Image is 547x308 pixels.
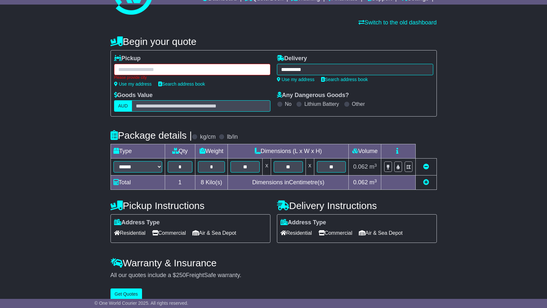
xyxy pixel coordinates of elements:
label: Pickup [114,55,141,62]
a: Add new item [423,179,429,186]
h4: Package details | [111,130,192,141]
td: Kilo(s) [195,175,228,190]
span: 250 [176,272,186,278]
td: Weight [195,144,228,159]
label: Delivery [277,55,307,62]
button: Get Quotes [111,288,142,300]
label: Any Dangerous Goods? [277,92,349,99]
span: 0.062 [353,163,368,170]
td: Total [111,175,165,190]
a: Switch to the old dashboard [358,19,436,26]
label: kg/cm [200,133,215,141]
label: Address Type [280,219,326,226]
h4: Delivery Instructions [277,200,437,211]
label: Address Type [114,219,160,226]
sup: 3 [374,163,377,168]
span: Air & Sea Depot [192,228,236,238]
a: Use my address [277,77,315,82]
div: Please provide city [114,75,270,80]
td: Volume [349,144,381,159]
span: m [370,163,377,170]
label: Other [352,101,365,107]
label: AUD [114,100,132,112]
sup: 3 [374,178,377,183]
span: 8 [201,179,204,186]
a: Search address book [158,81,205,87]
td: Qty [165,144,195,159]
span: m [370,179,377,186]
label: Goods Value [114,92,153,99]
span: Residential [114,228,146,238]
td: Type [111,144,165,159]
td: Dimensions in Centimetre(s) [228,175,349,190]
td: x [263,159,271,175]
h4: Warranty & Insurance [111,258,437,268]
td: x [306,159,314,175]
td: Dimensions (L x W x H) [228,144,349,159]
span: © One World Courier 2025. All rights reserved. [95,301,189,306]
span: Commercial [319,228,352,238]
a: Search address book [321,77,368,82]
div: All our quotes include a $ FreightSafe warranty. [111,272,437,279]
span: 0.062 [353,179,368,186]
td: 1 [165,175,195,190]
label: No [285,101,292,107]
label: lb/in [227,133,238,141]
h4: Begin your quote [111,36,437,47]
span: Air & Sea Depot [359,228,403,238]
span: Commercial [152,228,186,238]
a: Use my address [114,81,152,87]
label: Lithium Battery [304,101,339,107]
span: Residential [280,228,312,238]
a: Remove this item [423,163,429,170]
h4: Pickup Instructions [111,200,270,211]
